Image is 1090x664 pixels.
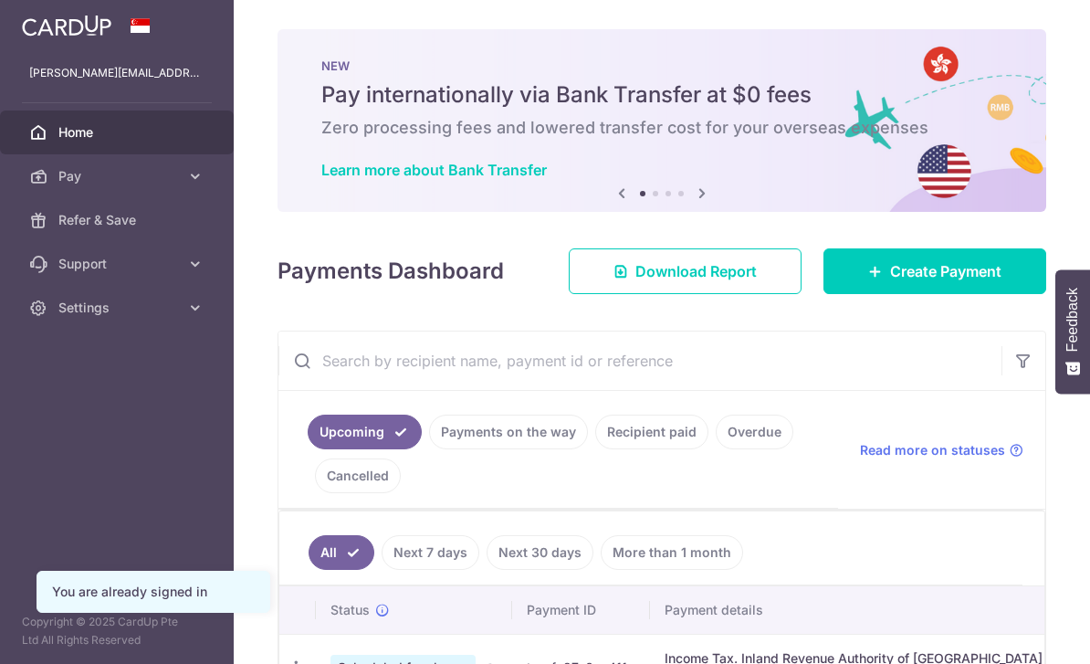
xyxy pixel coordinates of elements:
[823,248,1046,294] a: Create Payment
[487,535,593,570] a: Next 30 days
[569,248,802,294] a: Download Report
[321,161,547,179] a: Learn more about Bank Transfer
[890,260,1001,282] span: Create Payment
[58,299,179,317] span: Settings
[650,586,1057,634] th: Payment details
[321,117,1002,139] h6: Zero processing fees and lowered transfer cost for your overseas expenses
[321,58,1002,73] p: NEW
[429,415,588,449] a: Payments on the way
[58,255,179,273] span: Support
[601,535,743,570] a: More than 1 month
[1055,269,1090,394] button: Feedback - Show survey
[716,415,793,449] a: Overdue
[52,583,255,601] div: You are already signed in
[512,586,650,634] th: Payment ID
[58,211,179,229] span: Refer & Save
[635,260,757,282] span: Download Report
[860,441,1005,459] span: Read more on statuses
[278,332,1001,390] input: Search by recipient name, payment id or reference
[309,535,374,570] a: All
[29,64,204,82] p: [PERSON_NAME][EMAIL_ADDRESS][DOMAIN_NAME]
[22,15,111,37] img: CardUp
[321,80,1002,110] h5: Pay internationally via Bank Transfer at $0 fees
[278,255,504,288] h4: Payments Dashboard
[308,415,422,449] a: Upcoming
[330,601,370,619] span: Status
[595,415,708,449] a: Recipient paid
[315,458,401,493] a: Cancelled
[1064,288,1081,352] span: Feedback
[58,167,179,185] span: Pay
[58,123,179,142] span: Home
[860,441,1023,459] a: Read more on statuses
[382,535,479,570] a: Next 7 days
[278,29,1046,212] img: Bank transfer banner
